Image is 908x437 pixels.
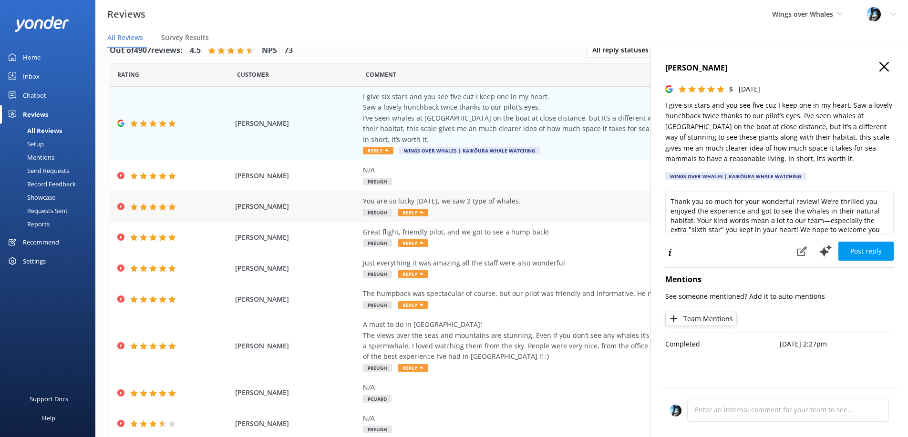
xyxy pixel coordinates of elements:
div: Support Docs [30,389,68,408]
div: Settings [23,252,46,271]
span: [PERSON_NAME] [235,418,358,429]
div: All Reviews [6,124,62,137]
div: Setup [6,137,44,151]
button: Post reply [838,242,894,261]
p: [DATE] 2:27pm [780,339,894,349]
div: N/A [363,165,797,175]
button: Close [879,62,889,72]
span: [PERSON_NAME] [235,341,358,351]
div: Record Feedback [6,177,76,191]
p: [DATE] [739,84,760,94]
img: 145-1635463833.jpg [670,405,681,417]
textarea: Thank you so much for your wonderful review! We’re thrilled you enjoyed the experience and got to... [665,192,894,234]
span: [PERSON_NAME] [235,171,358,181]
span: 5 [729,84,733,93]
div: Help [42,408,55,427]
span: P8EUGH [363,209,392,216]
a: Record Feedback [6,177,95,191]
p: See someone mentioned? Add it to auto-mentions [665,291,894,302]
h3: Reviews [107,7,145,22]
span: [PERSON_NAME] [235,263,358,274]
div: N/A [363,382,797,393]
span: Reply [398,239,428,247]
span: Reply [398,364,428,372]
div: A must to do in [GEOGRAPHIC_DATA]! The views over the seas and mountains are stunning. Even if yo... [363,319,797,362]
span: P8EUGH [363,364,392,372]
a: Send Requests [6,164,95,177]
p: I give six stars and you see five cuz I keep one in my heart. Saw a lovely hunchback twice thanks... [665,100,894,164]
div: You are so lucky [DATE], we saw 2 type of whales. [363,196,797,206]
h4: 73 [284,44,293,57]
a: All Reviews [6,124,95,137]
div: Just everything it was amazing all the staff were also wonderful [363,258,797,268]
img: yonder-white-logo.png [14,16,69,32]
span: [PERSON_NAME] [235,118,358,129]
span: [PERSON_NAME] [235,232,358,243]
span: Wings over Whales [772,10,833,19]
div: Showcase [6,191,55,204]
div: Send Requests [6,164,69,177]
span: Question [366,70,396,79]
div: Mentions [6,151,54,164]
div: I give six stars and you see five cuz I keep one in my heart. Saw a lovely hunchback twice thanks... [363,91,797,145]
div: The humpback was spectacular of course, but our pilot was friendly and informative. He made it a ... [363,288,797,299]
span: All reply statuses [592,45,654,55]
span: Date [117,70,139,79]
div: Great flight, friendly pilot, and we got to see a hump back! [363,227,797,237]
span: Reply [398,209,428,216]
div: Home [23,48,41,67]
p: Completed [665,339,780,349]
h4: [PERSON_NAME] [665,62,894,74]
span: P8EUGH [363,178,392,185]
div: Reports [6,217,50,231]
a: Showcase [6,191,95,204]
div: Wings Over Whales | Kaikōura Whale Watching [665,173,806,180]
h4: NPS [262,44,277,57]
span: Survey Results [161,33,209,42]
span: P8EUGH [363,426,392,433]
span: [PERSON_NAME] [235,201,358,212]
span: Reply [398,270,428,278]
span: All Reviews [107,33,143,42]
span: Wings Over Whales | Kaikōura Whale Watching [399,147,540,154]
h4: Out of 4907 reviews: [110,44,183,57]
span: P8EUGH [363,301,392,309]
span: P8EUGH [363,270,392,278]
img: 145-1635463833.jpg [867,7,881,21]
div: Reviews [23,105,48,124]
span: PCUA9D [363,395,392,403]
div: N/A [363,413,797,424]
span: Date [237,70,269,79]
a: Requests Sent [6,204,95,217]
span: [PERSON_NAME] [235,294,358,305]
span: P8EUGH [363,239,392,247]
button: Team Mentions [665,312,737,326]
a: Reports [6,217,95,231]
span: Reply [363,147,393,154]
a: Mentions [6,151,95,164]
h4: Mentions [665,274,894,286]
div: Requests Sent [6,204,68,217]
div: Recommend [23,233,59,252]
span: [PERSON_NAME] [235,387,358,398]
div: Inbox [23,67,40,86]
a: Setup [6,137,95,151]
div: Chatbot [23,86,46,105]
h4: 4.5 [190,44,201,57]
span: Reply [398,301,428,309]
